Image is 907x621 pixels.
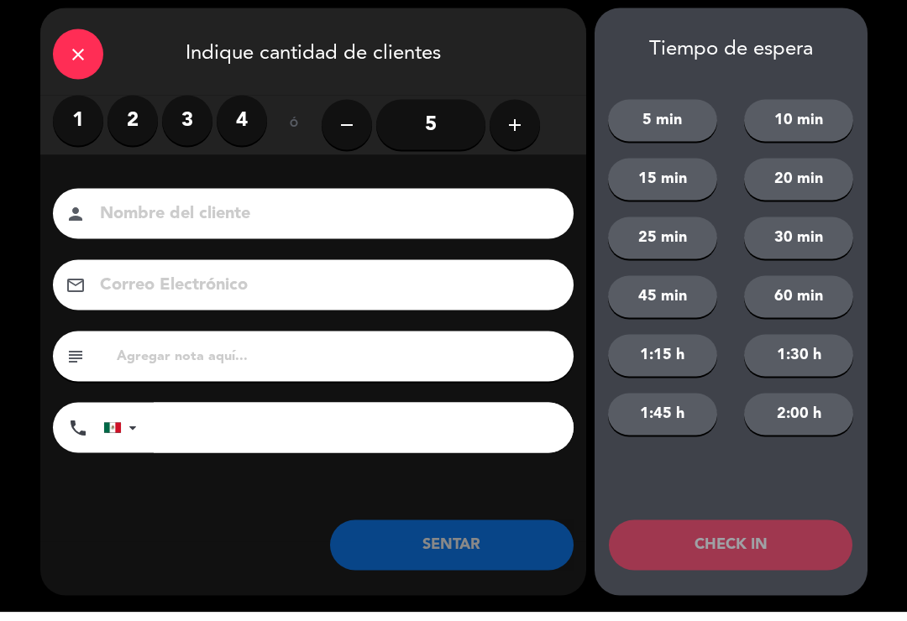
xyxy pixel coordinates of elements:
[107,104,158,154] label: 2
[744,226,853,268] button: 30 min
[104,412,143,461] div: Mexico (México): +52
[608,284,717,326] button: 45 min
[98,279,552,309] input: Correo Electrónico
[608,226,717,268] button: 25 min
[608,402,717,444] button: 1:45 h
[744,108,853,150] button: 10 min
[330,529,574,579] button: SENTAR
[267,104,322,163] div: ó
[609,529,852,579] button: CHECK IN
[744,167,853,209] button: 20 min
[595,46,868,70] div: Tiempo de espera
[66,355,86,375] i: subject
[53,104,103,154] label: 1
[744,284,853,326] button: 60 min
[162,104,212,154] label: 3
[608,108,717,150] button: 5 min
[66,284,86,304] i: email
[322,108,372,159] button: remove
[115,353,561,377] input: Agregar nota aquí...
[490,108,540,159] button: add
[66,212,86,232] i: person
[744,343,853,385] button: 1:30 h
[98,208,552,237] input: Nombre del cliente
[68,426,88,446] i: phone
[40,17,586,104] div: Indique cantidad de clientes
[744,402,853,444] button: 2:00 h
[505,123,525,144] i: add
[337,123,357,144] i: remove
[217,104,267,154] label: 4
[608,343,717,385] button: 1:15 h
[68,53,88,73] i: close
[608,167,717,209] button: 15 min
